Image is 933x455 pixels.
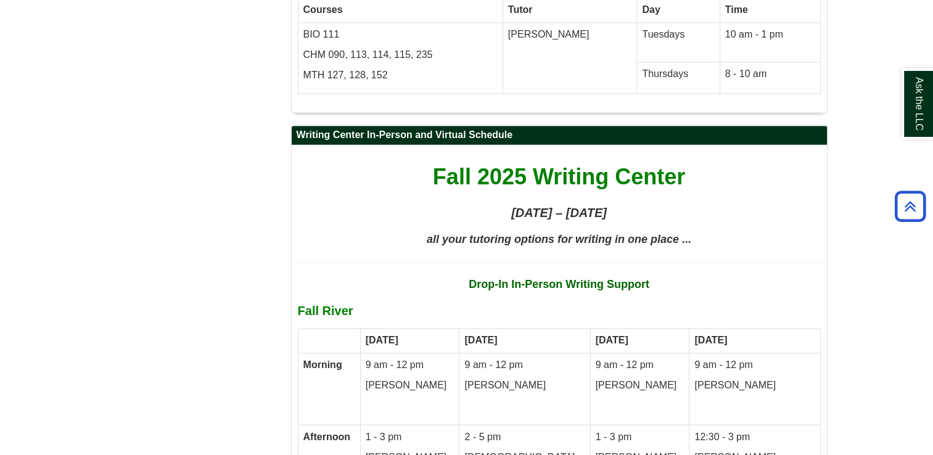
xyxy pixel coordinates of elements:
p: 9 am - 12 pm [464,358,585,372]
p: BIO 111 [303,28,498,42]
p: 1 - 3 pm [596,430,684,444]
strong: [DATE] [464,335,497,345]
p: [PERSON_NAME] [464,379,585,393]
p: 2 - 5 pm [464,430,585,444]
td: Thursdays [637,62,720,94]
strong: Afternoon [303,431,350,441]
p: Tuesdays [642,28,714,42]
strong: Morning [303,359,342,370]
strong: Drop-In In-Person Writing Support [469,278,649,290]
p: CHM 090, 113, 114, 115, 235 [303,48,498,62]
strong: Day [642,4,660,15]
p: 10 am - 1 pm [725,28,815,42]
strong: Courses [303,4,343,15]
a: Back to Top [890,198,930,215]
strong: [DATE] [366,335,398,345]
p: 9 am - 12 pm [366,358,454,372]
strong: Time [725,4,748,15]
span: all your tutoring options for writing in one place ... [427,233,691,245]
span: Fall 2025 Writing Center [433,164,685,189]
p: [PERSON_NAME] [596,379,684,393]
b: Fall River [298,304,353,318]
p: 9 am - 12 pm [596,358,684,372]
p: [PERSON_NAME] [694,379,815,393]
p: [PERSON_NAME] [366,379,454,393]
p: 12:30 - 3 pm [694,430,815,444]
p: MTH 127, 128, 152 [303,68,498,83]
td: [PERSON_NAME] [503,22,637,94]
strong: [DATE] [694,335,727,345]
p: 9 am - 12 pm [694,358,815,372]
td: 8 - 10 am [720,62,820,94]
strong: [DATE] – [DATE] [511,206,607,219]
p: 1 - 3 pm [366,430,454,444]
strong: [DATE] [596,335,628,345]
strong: Tutor [508,4,533,15]
h2: Writing Center In-Person and Virtual Schedule [292,126,827,145]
